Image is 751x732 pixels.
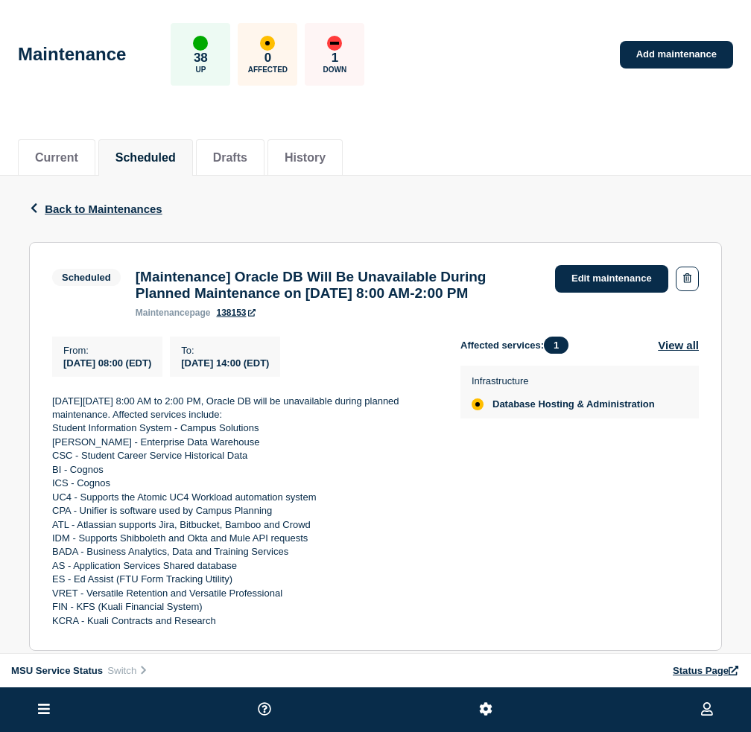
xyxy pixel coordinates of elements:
p: FIN - KFS (Kuali Financial System) [52,600,437,614]
p: 0 [264,51,271,66]
p: 38 [194,51,208,66]
p: IDM - Supports Shibboleth and Okta and Mule API requests [52,532,437,545]
span: Back to Maintenances [45,203,162,215]
div: down [327,36,342,51]
p: page [136,308,211,318]
span: 1 [544,337,568,354]
button: Scheduled [115,151,176,165]
p: 1 [332,51,338,66]
p: [PERSON_NAME] - Enterprise Data Warehouse [52,436,437,449]
p: ES - Ed Assist (FTU Form Tracking Utility) [52,573,437,586]
div: up [193,36,208,51]
div: affected [472,398,484,410]
button: Current [35,151,78,165]
h3: [Maintenance] Oracle DB Will Be Unavailable During Planned Maintenance on [DATE] 8:00 AM-2:00 PM [136,269,540,302]
p: CSC - Student Career Service Historical Data [52,449,437,462]
span: [DATE] 14:00 (EDT) [181,357,269,369]
p: Infrastructure [472,375,655,386]
p: Up [195,66,206,74]
p: VRET - Versatile Retention and Versatile Professional [52,587,437,600]
button: Switch [103,664,153,677]
p: ATL - Atlassian supports Jira, Bitbucket, Bamboo and Crowd [52,518,437,532]
button: View all [658,337,699,354]
p: To : [181,345,269,356]
span: Scheduled [52,269,121,286]
p: Student Information System - Campus Solutions [52,421,437,435]
a: Status Page [673,665,740,676]
p: ICS - Cognos [52,477,437,490]
p: From : [63,345,151,356]
button: Drafts [213,151,247,165]
p: AS - Application Services Shared database [52,559,437,573]
p: UC4 - Supports the Atomic UC4 Workload automation system [52,491,437,504]
button: History [285,151,326,165]
div: affected [260,36,275,51]
p: CPA - Unifier is software used by Campus Planning [52,504,437,518]
span: Database Hosting & Administration [492,398,655,410]
a: Add maintenance [620,41,733,69]
button: Back to Maintenances [29,203,162,215]
p: KCRA - Kuali Contracts and Research [52,614,437,628]
a: Edit maintenance [555,265,668,293]
h1: Maintenance [18,44,126,65]
span: MSU Service Status [11,665,103,676]
p: [DATE][DATE] 8:00 AM to 2:00 PM, Oracle DB will be unavailable during planned maintenance. Affect... [52,395,437,422]
p: BI - Cognos [52,463,437,477]
p: Down [323,66,347,74]
a: 138153 [216,308,255,318]
span: [DATE] 08:00 (EDT) [63,357,151,369]
span: Affected services: [460,337,576,354]
span: maintenance [136,308,190,318]
p: BADA - Business Analytics, Data and Training Services [52,545,437,558]
p: Affected [248,66,288,74]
